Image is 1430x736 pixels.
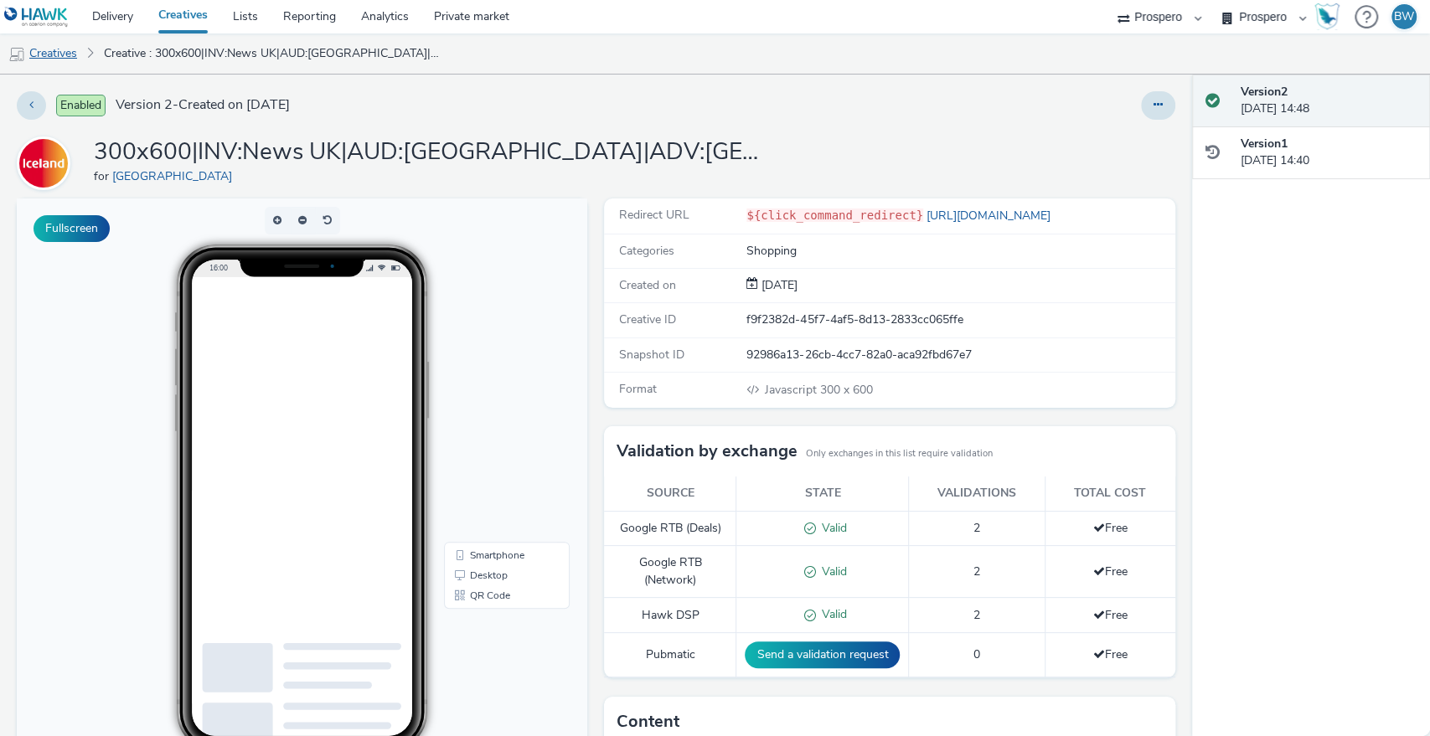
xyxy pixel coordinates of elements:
[758,277,798,293] span: [DATE]
[1093,564,1128,579] span: Free
[1314,3,1346,30] a: Hawk Academy
[619,243,674,259] span: Categories
[1241,84,1417,118] div: [DATE] 14:48
[193,64,211,74] span: 16:00
[8,46,25,63] img: mobile
[816,606,847,622] span: Valid
[1241,84,1288,100] strong: Version 2
[973,520,980,536] span: 2
[746,347,1173,363] div: 92986a13-26cb-4cc7-82a0-aca92fbd67e7
[604,633,736,677] td: Pubmatic
[973,607,980,623] span: 2
[34,215,110,242] button: Fullscreen
[1045,476,1174,511] th: Total cost
[1093,520,1128,536] span: Free
[19,139,68,188] img: Iceland
[746,208,923,222] code: ${click_command_redirect}
[758,277,798,294] div: Creation 01 September 2025, 14:40
[816,520,847,536] span: Valid
[1093,607,1128,623] span: Free
[619,347,684,363] span: Snapshot ID
[816,564,847,579] span: Valid
[1093,646,1128,662] span: Free
[909,476,1045,511] th: Validations
[4,7,69,28] img: undefined Logo
[604,511,736,546] td: Google RTB (Deals)
[431,367,550,387] li: Desktop
[619,207,689,223] span: Redirect URL
[112,168,239,184] a: [GEOGRAPHIC_DATA]
[619,277,676,293] span: Created on
[1241,136,1417,170] div: [DATE] 14:40
[923,208,1057,224] a: [URL][DOMAIN_NAME]
[1394,4,1414,29] div: BW
[56,95,106,116] span: Enabled
[453,352,508,362] span: Smartphone
[746,311,1173,328] div: f9f2382d-45f7-4af5-8d13-2833cc065ffe
[604,546,736,598] td: Google RTB (Network)
[617,439,798,464] h3: Validation by exchange
[736,476,909,511] th: State
[1241,136,1288,152] strong: Version 1
[604,598,736,633] td: Hawk DSP
[431,387,550,407] li: QR Code
[973,646,980,662] span: 0
[116,95,290,115] span: Version 2 - Created on [DATE]
[604,476,736,511] th: Source
[96,33,453,74] a: Creative : 300x600|INV:News UK|AUD:[GEOGRAPHIC_DATA]|ADV:[GEOGRAPHIC_DATA]|CAM:FY26 Q2|CHA:Displa...
[94,136,764,168] h1: 300x600|INV:News UK|AUD:[GEOGRAPHIC_DATA]|ADV:[GEOGRAPHIC_DATA]|CAM:FY26 Q2|CHA:Display|PLA:Prosp...
[806,447,993,461] small: Only exchanges in this list require validation
[619,381,657,397] span: Format
[765,382,819,398] span: Javascript
[453,392,493,402] span: QR Code
[617,709,679,734] h3: Content
[453,372,491,382] span: Desktop
[17,155,77,171] a: Iceland
[973,564,980,579] span: 2
[763,382,872,398] span: 300 x 600
[745,641,900,668] button: Send a validation request
[431,347,550,367] li: Smartphone
[619,311,676,327] span: Creative ID
[1314,3,1340,30] img: Hawk Academy
[746,243,1173,260] div: Shopping
[94,168,112,184] span: for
